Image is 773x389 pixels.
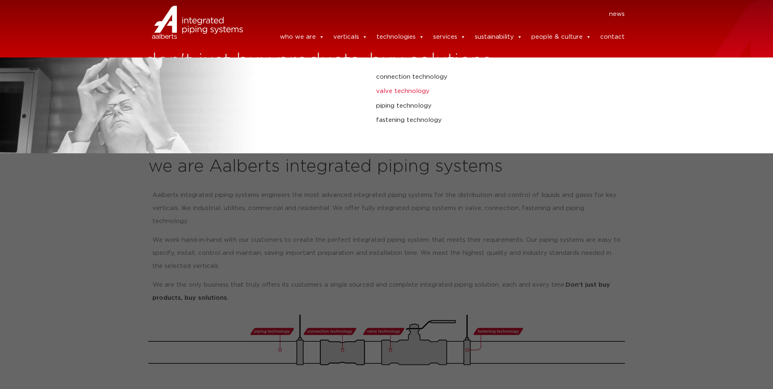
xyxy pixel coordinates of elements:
a: fastening technology [376,115,666,126]
a: news [609,8,625,21]
nav: Menu [255,8,625,21]
a: sustainability [475,29,522,45]
a: technologies [377,29,424,45]
p: We work hand-in-hand with our customers to create the perfect integrated piping system, that meet... [152,234,621,273]
a: who we are [280,29,324,45]
p: Aalberts integrated piping systems engineers the most advanced integrated piping systems for the ... [152,189,621,228]
a: valve technology [376,86,666,97]
a: people & culture [531,29,591,45]
h2: we are Aalberts integrated piping systems [148,157,625,177]
p: We are the only business that truly offers its customers a single sourced and complete integrated... [152,278,621,305]
a: services [433,29,466,45]
a: verticals [333,29,368,45]
a: piping technology [376,101,666,111]
a: connection technology [376,72,666,82]
a: contact [600,29,625,45]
